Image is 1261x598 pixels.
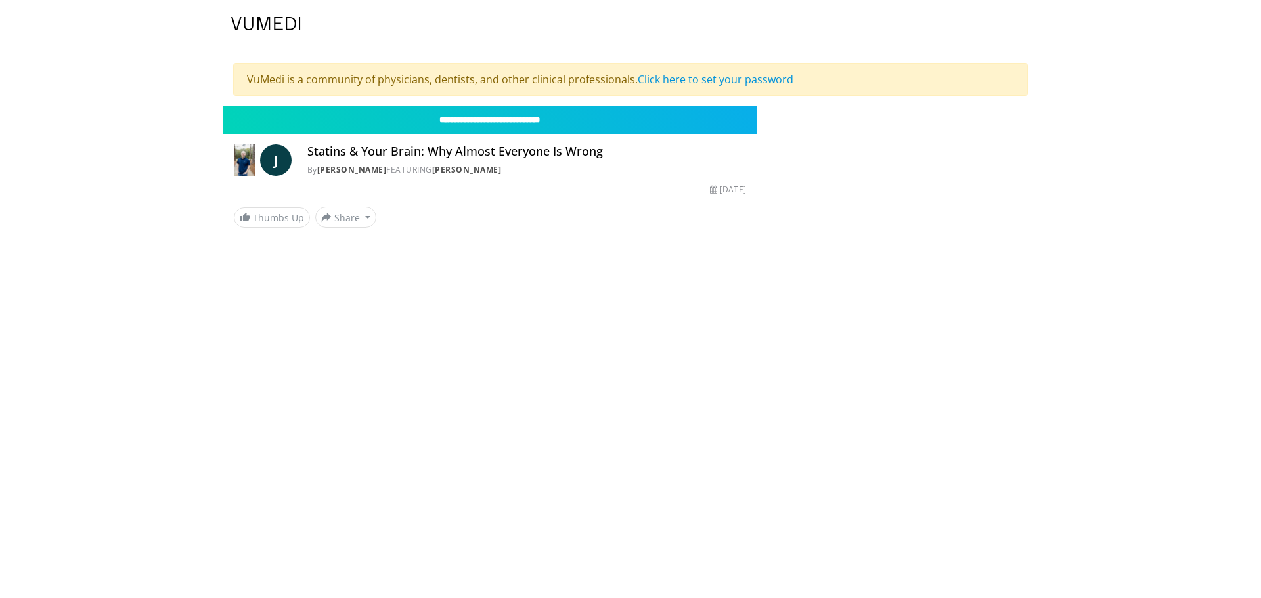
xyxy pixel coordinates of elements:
h4: Statins & Your Brain: Why Almost Everyone Is Wrong [307,144,746,159]
a: Thumbs Up [234,207,310,228]
div: VuMedi is a community of physicians, dentists, and other clinical professionals. [233,63,1028,96]
img: VuMedi Logo [231,17,301,30]
div: By FEATURING [307,164,746,176]
div: [DATE] [710,184,745,196]
a: Click here to set your password [638,72,793,87]
a: [PERSON_NAME] [317,164,387,175]
button: Share [315,207,376,228]
a: J [260,144,292,176]
img: Dr. Jordan Rennicke [234,144,255,176]
a: [PERSON_NAME] [432,164,502,175]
